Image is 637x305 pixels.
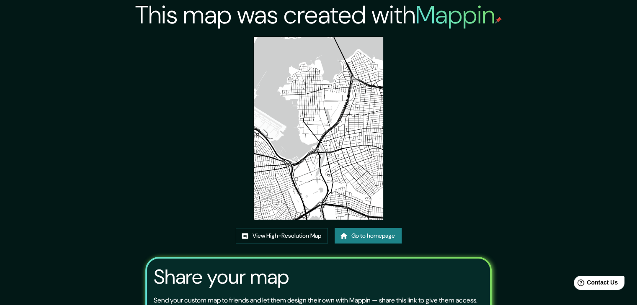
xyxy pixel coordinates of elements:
a: View High-Resolution Map [236,228,328,243]
h3: Share your map [154,265,289,289]
img: created-map [254,37,383,220]
iframe: Help widget launcher [562,272,628,296]
img: mappin-pin [495,17,502,23]
a: Go to homepage [335,228,402,243]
